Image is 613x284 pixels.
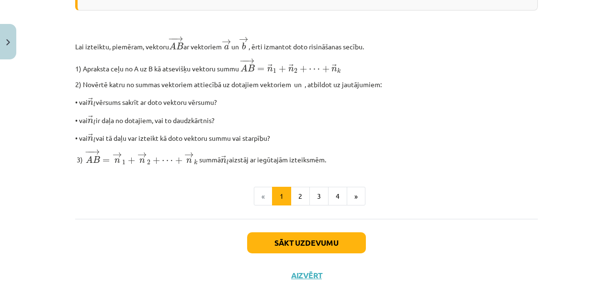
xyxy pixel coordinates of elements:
span: n [88,118,93,123]
img: icon-close-lesson-0947bae3869378f0d4975bcd49f059093ad1ed9edebbc8119c70593378902aed.svg [6,39,10,45]
p: 1) Apraksta ceļu no A uz B kā atsevišķu vektoru summu [75,58,538,74]
p: 2) Novērtē katru no summas vektoriem attiecībā uz dotajiem vektoriem un , atbildot uz jautājumiem: [75,80,538,90]
span: k [337,68,341,74]
p: • vai vai tā daļu var izteikt kā doto vektoru summu vai starpību? [75,131,538,143]
span: B [248,65,255,71]
button: Aizvērt [288,271,325,280]
span: A [240,64,248,71]
span: − [85,149,92,155]
span: l [227,159,228,165]
span: → [184,152,194,158]
span: − [239,58,247,64]
span: b [242,43,246,50]
span: + [128,157,135,164]
span: → [113,152,122,158]
span: n [221,159,227,163]
button: Sākt uzdevumu [247,232,366,253]
p: 3) ﻿﻿ ​​ summā aizstāj ar iegūtajām izteiksmēm. [75,149,538,165]
span: ⋯ [309,68,320,71]
span: + [322,66,329,72]
span: 1 [122,160,125,165]
span: n [139,159,145,163]
span: l [93,120,95,125]
span: n [288,67,294,72]
span: → [245,58,255,64]
span: n [331,67,337,72]
span: n [114,159,120,163]
button: 2 [291,187,310,206]
button: 1 [272,187,291,206]
span: 2 [294,68,297,73]
p: • vai vērsums sakrīt ar doto vektoru vērsumu? [75,95,538,107]
span: B [176,43,183,49]
span: k [194,159,197,165]
span: + [153,157,160,164]
span: + [175,157,182,164]
nav: Page navigation example [75,187,538,206]
span: → [222,39,231,45]
span: − [88,149,89,155]
span: = [257,68,264,71]
span: → [137,152,147,158]
span: A [169,42,176,49]
span: A [86,156,93,163]
span: B [93,156,100,163]
span: ⋯ [162,160,173,163]
span: → [221,155,226,162]
span: l [93,102,95,107]
span: 2 [147,160,150,165]
span: n [186,159,192,163]
span: → [88,115,93,122]
span: − [168,36,175,42]
span: a [224,45,229,50]
span: n [267,67,273,72]
span: → [239,37,249,42]
span: 1 [273,68,276,73]
span: → [268,64,272,71]
button: 4 [328,187,347,206]
span: = [102,159,110,163]
span: n [88,101,93,105]
p: Lai izteiktu, piemēram, vektoru ar vektoriem un , ērti izmantot doto risināšanas secību. [75,36,538,52]
span: + [300,66,307,72]
span: − [242,58,243,64]
span: → [332,64,337,71]
span: → [88,98,93,104]
span: + [279,66,286,72]
span: → [91,149,100,155]
button: 3 [309,187,329,206]
span: → [174,36,183,42]
span: → [88,134,93,140]
span: l [93,137,95,143]
p: • vai ir daļa no dotajiem, vai to daudzkārtnis? [75,114,538,125]
span: − [171,36,172,42]
span: n [88,136,93,141]
button: » [347,187,365,206]
span: → [289,64,294,71]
